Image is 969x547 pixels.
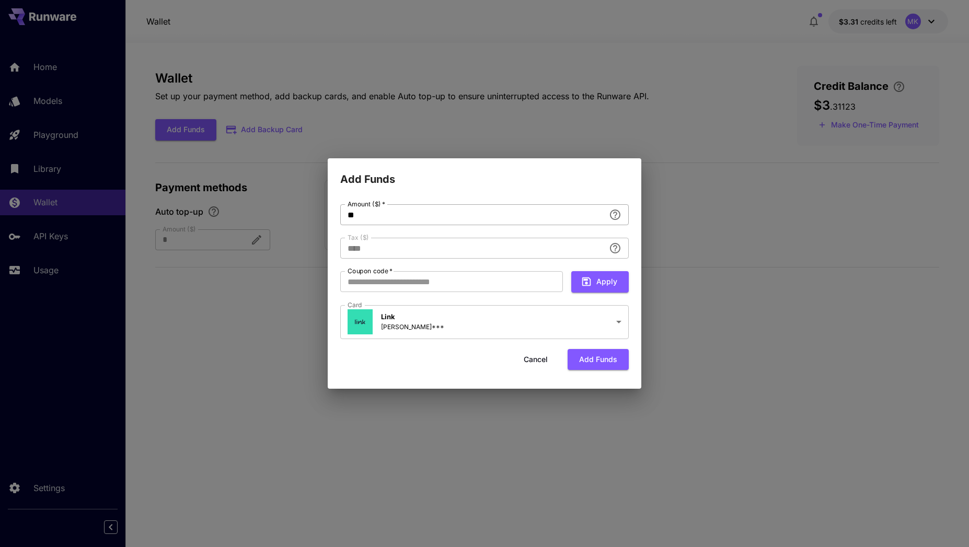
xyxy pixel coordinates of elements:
[512,349,559,370] button: Cancel
[571,271,629,293] button: Apply
[348,266,393,275] label: Coupon code
[381,312,444,322] p: Link
[381,322,444,332] p: [PERSON_NAME]***
[348,200,385,208] label: Amount ($)
[328,158,641,188] h2: Add Funds
[348,233,369,242] label: Tax ($)
[348,300,362,309] label: Card
[568,349,629,370] button: Add funds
